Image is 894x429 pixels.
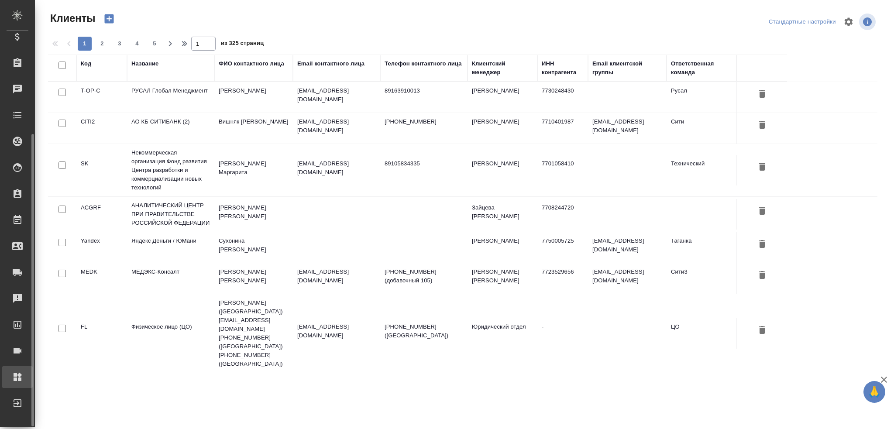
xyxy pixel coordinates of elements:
[297,86,376,104] p: [EMAIL_ADDRESS][DOMAIN_NAME]
[755,237,770,253] button: Удалить
[214,113,293,144] td: Вишняк [PERSON_NAME]
[542,59,584,77] div: ИНН контрагента
[113,39,127,48] span: 3
[537,155,588,185] td: 7701058410
[127,318,214,349] td: Физическое лицо (ЦО)
[148,39,162,48] span: 5
[468,155,537,185] td: [PERSON_NAME]
[297,323,376,340] p: [EMAIL_ADDRESS][DOMAIN_NAME]
[131,59,158,68] div: Название
[767,15,838,29] div: split button
[99,11,120,26] button: Создать
[76,263,127,294] td: MEDK
[385,86,463,95] p: 89163910013
[755,86,770,103] button: Удалить
[537,113,588,144] td: 7710401987
[588,232,667,263] td: [EMAIL_ADDRESS][DOMAIN_NAME]
[127,144,214,196] td: Некоммерческая организация Фонд развития Центра разработки и коммерциализации новых технологий
[468,263,537,294] td: [PERSON_NAME] [PERSON_NAME]
[385,117,463,126] p: [PHONE_NUMBER]
[95,39,109,48] span: 2
[472,59,533,77] div: Клиентский менеджер
[867,383,882,401] span: 🙏
[214,263,293,294] td: [PERSON_NAME] [PERSON_NAME]
[537,199,588,230] td: 7708244720
[214,199,293,230] td: [PERSON_NAME] [PERSON_NAME]
[297,117,376,135] p: [EMAIL_ADDRESS][DOMAIN_NAME]
[297,59,364,68] div: Email контактного лица
[588,113,667,144] td: [EMAIL_ADDRESS][DOMAIN_NAME]
[385,59,462,68] div: Телефон контактного лица
[667,263,736,294] td: Сити3
[667,232,736,263] td: Таганка
[385,268,463,285] p: [PHONE_NUMBER] (добавочный 105)
[592,59,662,77] div: Email клиентской группы
[130,37,144,51] button: 4
[385,323,463,340] p: [PHONE_NUMBER] ([GEOGRAPHIC_DATA])
[113,37,127,51] button: 3
[667,113,736,144] td: Сити
[76,318,127,349] td: FL
[127,263,214,294] td: МЕДЭКС-Консалт
[755,117,770,134] button: Удалить
[219,59,284,68] div: ФИО контактного лица
[148,37,162,51] button: 5
[755,268,770,284] button: Удалить
[468,199,537,230] td: Зайцева [PERSON_NAME]
[755,159,770,175] button: Удалить
[588,263,667,294] td: [EMAIL_ADDRESS][DOMAIN_NAME]
[297,268,376,285] p: [EMAIL_ADDRESS][DOMAIN_NAME]
[127,232,214,263] td: Яндекс Деньги / ЮМани
[76,82,127,113] td: T-OP-C
[297,159,376,177] p: [EMAIL_ADDRESS][DOMAIN_NAME]
[667,318,736,349] td: ЦО
[537,263,588,294] td: 7723529656
[214,294,293,373] td: [PERSON_NAME] ([GEOGRAPHIC_DATA]) [EMAIL_ADDRESS][DOMAIN_NAME] [PHONE_NUMBER] ([GEOGRAPHIC_DATA])...
[667,82,736,113] td: Русал
[468,232,537,263] td: [PERSON_NAME]
[468,82,537,113] td: [PERSON_NAME]
[385,159,463,168] p: 89105834335
[214,155,293,185] td: [PERSON_NAME] Маргарита
[127,113,214,144] td: АО КБ СИТИБАНК (2)
[214,82,293,113] td: [PERSON_NAME]
[127,197,214,232] td: АНАЛИТИЧЕСКИЙ ЦЕНТР ПРИ ПРАВИТЕЛЬСТВЕ РОССИЙСКОЙ ФЕДЕРАЦИИ
[667,155,736,185] td: Технический
[671,59,732,77] div: Ответственная команда
[755,323,770,339] button: Удалить
[755,203,770,220] button: Удалить
[859,14,877,30] span: Посмотреть информацию
[95,37,109,51] button: 2
[76,113,127,144] td: CITI2
[81,59,91,68] div: Код
[468,318,537,349] td: Юридический отдел
[48,11,95,25] span: Клиенты
[221,38,264,51] span: из 325 страниц
[863,381,885,403] button: 🙏
[76,199,127,230] td: ACGRF
[468,113,537,144] td: [PERSON_NAME]
[130,39,144,48] span: 4
[76,232,127,263] td: Yandex
[537,232,588,263] td: 7750005725
[537,82,588,113] td: 7730248430
[214,232,293,263] td: Сухонина [PERSON_NAME]
[537,318,588,349] td: -
[76,155,127,185] td: SK
[838,11,859,32] span: Настроить таблицу
[127,82,214,113] td: РУСАЛ Глобал Менеджмент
